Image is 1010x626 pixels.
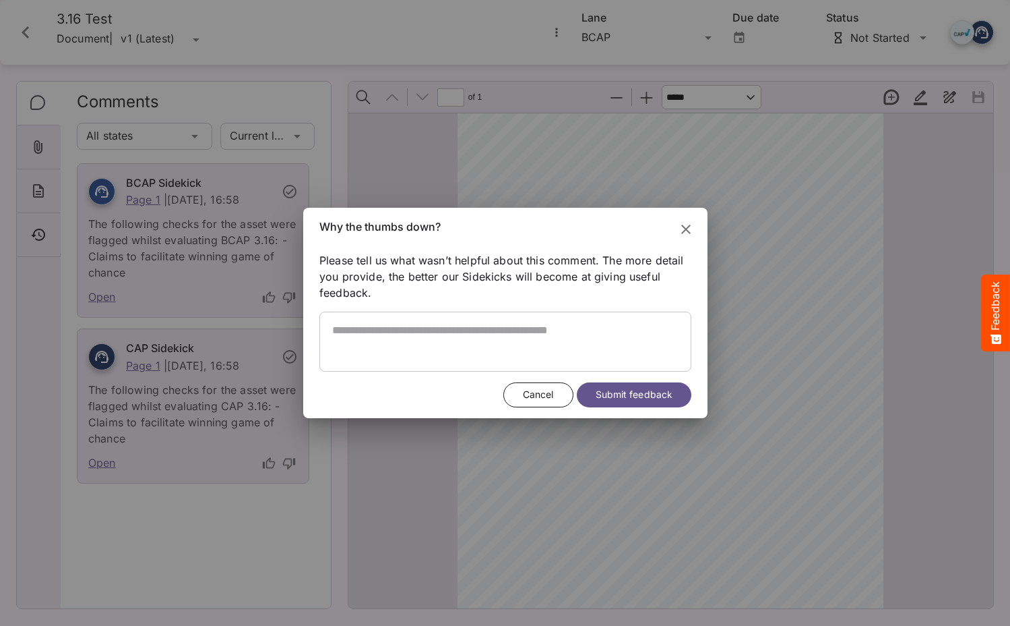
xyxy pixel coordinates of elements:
button: Close [670,213,702,246]
span: Cancel [522,387,553,403]
p: Please tell us what wasn’t helpful about this comment. The more detail you provide, the better ou... [319,252,691,312]
button: Cancel [503,382,573,407]
button: Feedback [981,275,1010,351]
span: Submit feedback [595,387,672,403]
h6: Why the thumbs down? [319,219,691,236]
button: Submit feedback [576,382,691,407]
